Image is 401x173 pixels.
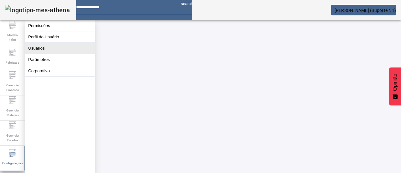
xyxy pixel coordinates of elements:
[28,23,50,28] font: Permissões
[6,134,19,142] font: Gerenciar Paradas
[25,31,95,42] button: Perfil do Usuário
[25,54,95,65] button: Parâmetros
[28,68,50,73] font: Corporativo
[28,35,59,39] font: Perfil do Usuário
[28,46,45,51] font: Usuários
[7,33,18,41] font: Modelo Fabril
[5,5,70,15] img: logotipo-mes-athena
[6,109,19,117] font: Gerenciar Materiais
[2,161,23,165] font: Configurações
[28,57,50,62] font: Parâmetros
[25,43,95,54] button: Usuários
[25,20,95,31] button: Permissões
[389,68,401,105] button: Feedback - Mostrar pesquisa
[6,61,19,64] font: Fabricado
[25,65,95,76] button: Corporativo
[6,84,19,92] font: Gerenciar Processo
[392,74,398,91] font: Opinião
[335,8,396,13] font: [PERSON_NAME] (Suporte N1)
